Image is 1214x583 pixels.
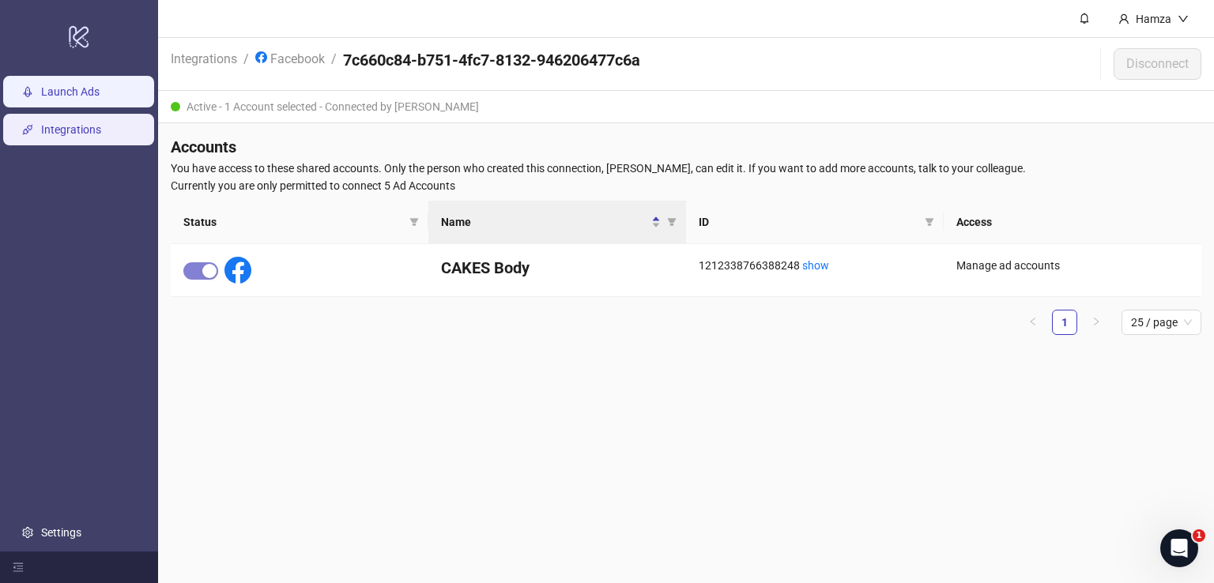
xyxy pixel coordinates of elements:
button: left [1020,310,1046,335]
span: filter [922,210,937,234]
div: 1212338766388248 [699,257,931,274]
span: left [1028,317,1038,326]
div: Manage ad accounts [956,257,1189,274]
a: Facebook [252,49,328,66]
h4: 7c660c84-b751-4fc7-8132-946206477c6a [343,49,640,71]
span: filter [667,217,677,227]
a: Integrations [168,49,240,66]
span: Currently you are only permitted to connect 5 Ad Accounts [171,177,1201,194]
div: Active - 1 Account selected - Connected by [PERSON_NAME] [158,91,1214,123]
span: down [1178,13,1189,24]
th: Name [428,201,686,244]
span: 25 / page [1131,310,1192,334]
span: bell [1079,13,1090,24]
span: right [1091,317,1101,326]
span: Status [183,213,403,231]
span: filter [409,217,419,227]
span: filter [664,210,680,234]
span: ID [699,213,918,231]
span: You have access to these shared accounts. Only the person who created this connection, [PERSON_NA... [171,160,1201,177]
a: 1 [1053,310,1076,334]
a: Launch Ads [41,85,100,98]
a: Settings [41,526,81,539]
span: menu-fold [13,562,24,573]
span: 1 [1193,529,1205,542]
li: 1 [1052,310,1077,335]
span: Name [441,213,648,231]
iframe: Intercom live chat [1160,529,1198,567]
span: user [1118,13,1129,24]
li: / [331,49,337,79]
span: filter [925,217,934,227]
li: / [243,49,249,79]
div: Hamza [1129,10,1178,28]
h4: Accounts [171,136,1201,158]
button: right [1084,310,1109,335]
span: filter [406,210,422,234]
div: Page Size [1122,310,1201,335]
a: show [802,259,829,272]
h4: CAKES Body [441,257,673,279]
button: Disconnect [1114,48,1201,80]
li: Next Page [1084,310,1109,335]
a: Integrations [41,123,101,136]
li: Previous Page [1020,310,1046,335]
th: Access [944,201,1201,244]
